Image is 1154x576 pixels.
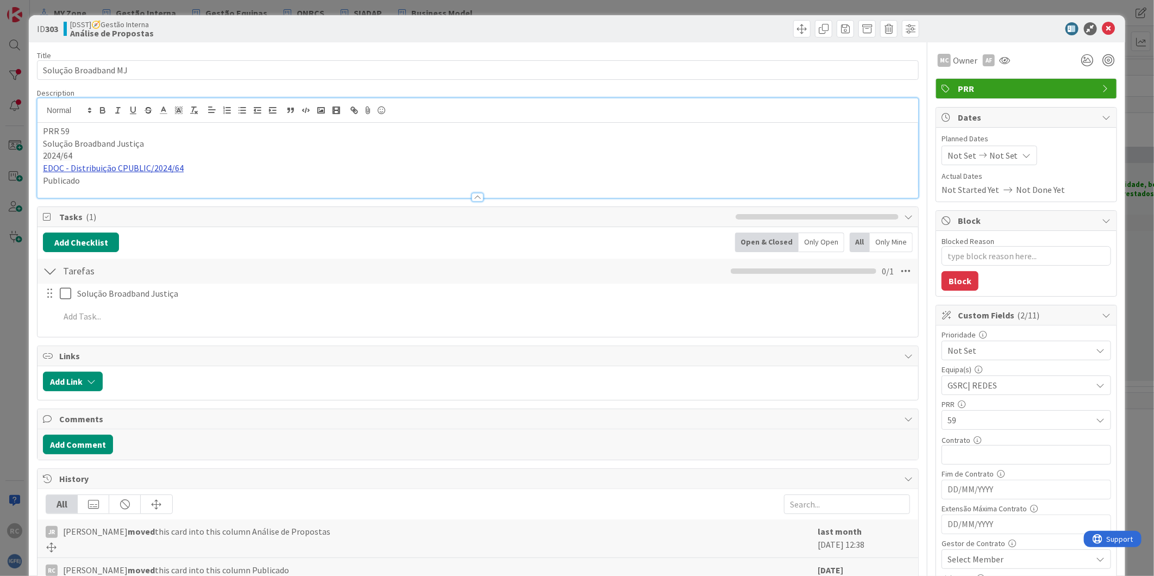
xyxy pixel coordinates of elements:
button: Add Comment [43,435,113,454]
input: DD/MM/YYYY [948,480,1105,499]
span: Description [37,88,74,98]
div: Prioridade [942,331,1111,339]
span: Tasks [59,210,730,223]
span: Not Set [989,149,1018,162]
span: Owner [953,54,977,67]
span: Select Member [948,553,1004,566]
span: ( 2/11 ) [1018,310,1040,321]
span: 0 / 1 [882,265,894,278]
div: mc [938,54,951,67]
button: Add Link [43,372,103,391]
div: [DATE] 12:38 [818,525,910,552]
a: EDOC - Distribuição CPUBLIC/2024/64 [43,162,184,173]
span: Not Done Yet [1017,183,1065,196]
p: PRR 59 [43,125,913,137]
span: ID [37,22,58,35]
label: Title [37,51,51,60]
input: DD/MM/YYYY [948,515,1105,534]
div: Equipa(s) [942,366,1111,373]
b: last month [818,526,862,537]
span: Not Set [948,149,976,162]
p: Publicado [43,174,913,187]
input: Search... [784,494,910,514]
b: [DATE] [818,565,843,575]
div: JR [46,526,58,538]
span: GSRC| REDES [948,379,1092,392]
span: [DSST]🧭Gestão Interna [70,20,154,29]
span: Comments [59,412,899,425]
b: Análise de Propostas [70,29,154,37]
span: Dates [958,111,1097,124]
span: [PERSON_NAME] this card into this column Análise de Propostas [63,525,330,538]
input: type card name here... [37,60,919,80]
span: Planned Dates [942,133,1111,145]
input: Add Checklist... [59,261,304,281]
div: Only Open [799,233,844,252]
div: AF [983,54,995,66]
div: All [46,495,78,514]
b: moved [128,526,155,537]
span: ( 1 ) [86,211,96,222]
p: Solução Broadband Justiça [43,137,913,150]
div: PRR [942,400,1111,408]
span: Actual Dates [942,171,1111,182]
button: Add Checklist [43,233,119,252]
label: Contrato [942,435,970,445]
span: Custom Fields [958,309,1097,322]
span: Block [958,214,1097,227]
span: Support [23,2,49,15]
div: Only Mine [870,233,913,252]
span: History [59,472,899,485]
div: Fim de Contrato [942,470,1111,478]
span: Links [59,349,899,362]
span: 2024/64 [43,150,72,161]
button: Block [942,271,979,291]
div: Open & Closed [735,233,799,252]
span: Not Set [948,343,1087,358]
b: moved [128,565,155,575]
b: 303 [45,23,58,34]
span: 59 [948,414,1092,427]
div: All [850,233,870,252]
div: Extensão Máxima Contrato [942,505,1111,512]
span: PRR [958,82,1097,95]
div: Gestor de Contrato [942,540,1111,547]
span: Not Started Yet [942,183,999,196]
p: Solução Broadband Justiça [77,287,910,300]
label: Blocked Reason [942,236,994,246]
